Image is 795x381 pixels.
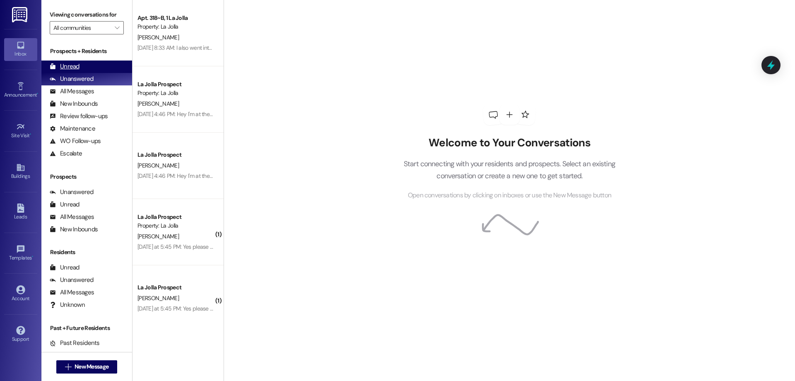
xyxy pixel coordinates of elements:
[137,172,305,180] div: [DATE] 4:46 PM: Hey I'm at the office, but it's locked. Are you still there?
[391,158,628,182] p: Start connecting with your residents and prospects. Select an existing conversation or create a n...
[137,221,214,230] div: Property: La Jolla
[32,254,33,260] span: •
[50,339,100,347] div: Past Residents
[4,160,37,183] a: Buildings
[50,137,101,146] div: WO Follow-ups
[50,188,94,197] div: Unanswered
[50,276,94,284] div: Unanswered
[137,80,214,89] div: La Jolla Prospect
[50,75,94,83] div: Unanswered
[115,24,119,31] i: 
[137,14,214,22] div: Apt. 318~B, 1 La Jolla
[41,324,132,332] div: Past + Future Residents
[137,110,305,118] div: [DATE] 4:46 PM: Hey I'm at the office, but it's locked. Are you still there?
[56,360,118,374] button: New Message
[50,263,79,272] div: Unread
[137,162,179,169] span: [PERSON_NAME]
[12,7,29,22] img: ResiDesk Logo
[50,301,85,309] div: Unknown
[50,200,79,209] div: Unread
[50,87,94,96] div: All Messages
[137,233,179,240] span: [PERSON_NAME]
[137,213,214,221] div: La Jolla Prospect
[137,243,235,250] div: [DATE] at 5:45 PM: Yes please thank you!
[137,89,214,97] div: Property: La Jolla
[408,190,611,201] span: Open conversations by clicking on inboxes or use the New Message button
[50,99,98,108] div: New Inbounds
[4,120,37,142] a: Site Visit •
[37,91,38,97] span: •
[50,112,108,121] div: Review follow-ups
[50,288,94,297] div: All Messages
[137,22,214,31] div: Property: La Jolla
[50,62,79,71] div: Unread
[4,323,37,346] a: Support
[50,149,82,158] div: Escalate
[50,225,98,234] div: New Inbounds
[50,8,124,21] label: Viewing conversations for
[4,38,37,61] a: Inbox
[137,283,214,292] div: La Jolla Prospect
[41,172,132,181] div: Prospects
[137,100,179,107] span: [PERSON_NAME]
[137,294,179,302] span: [PERSON_NAME]
[53,21,111,34] input: All communities
[137,150,214,159] div: La Jolla Prospect
[4,283,37,305] a: Account
[41,47,132,56] div: Prospects + Residents
[4,201,37,223] a: Leads
[50,213,94,221] div: All Messages
[391,136,628,150] h2: Welcome to Your Conversations
[137,44,381,51] div: [DATE] 8:33 AM: I also went into the office after this to make sure it was canceled and they said...
[4,242,37,265] a: Templates •
[137,305,235,312] div: [DATE] at 5:45 PM: Yes please thank you!
[50,124,95,133] div: Maintenance
[137,34,179,41] span: [PERSON_NAME]
[41,248,132,257] div: Residents
[30,131,31,137] span: •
